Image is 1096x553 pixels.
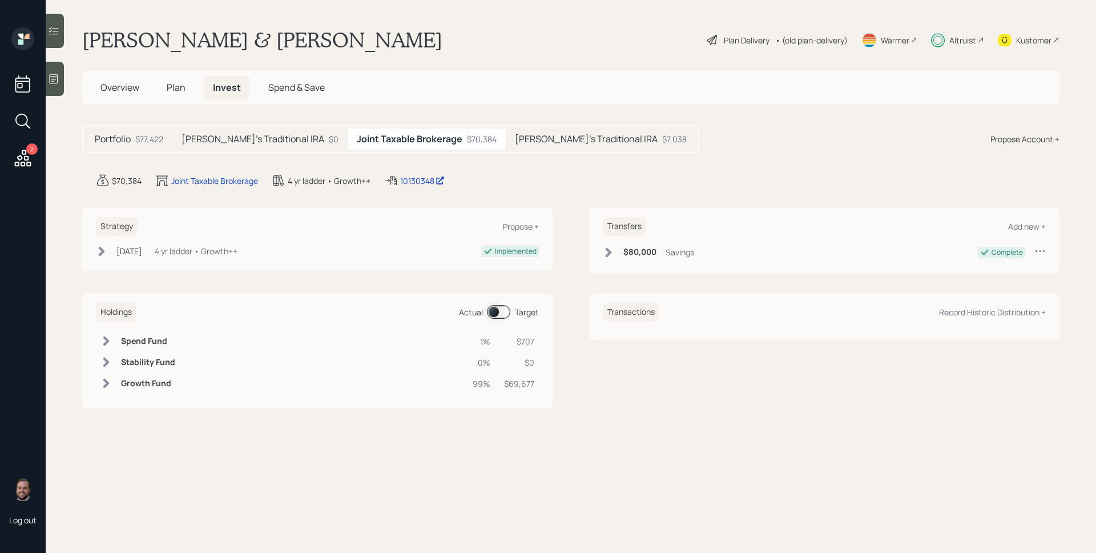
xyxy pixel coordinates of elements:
h6: Stability Fund [121,358,175,367]
span: Plan [167,81,186,94]
div: • (old plan-delivery) [775,34,848,46]
h6: Transfers [603,217,646,236]
div: 4 yr ladder • Growth++ [155,245,237,257]
h6: Spend Fund [121,336,175,346]
div: 99% [473,378,490,390]
h6: Transactions [603,303,659,322]
div: Propose + [503,221,539,232]
h6: Strategy [96,217,138,236]
div: Savings [666,246,694,258]
span: Invest [213,81,241,94]
h5: [PERSON_NAME]'s Traditional IRA [182,134,324,145]
div: Target [515,306,539,318]
div: Joint Taxable Brokerage [171,175,258,187]
div: Actual [459,306,483,318]
div: $0 [504,356,534,368]
div: Implemented [495,246,537,257]
div: 10130348 [400,175,445,187]
div: $77,422 [135,133,163,145]
div: 4 yr ladder • Growth++ [288,175,370,187]
div: Plan Delivery [724,34,769,46]
span: Overview [100,81,139,94]
h6: Holdings [96,303,136,322]
div: Complete [992,247,1023,258]
div: $70,384 [112,175,142,187]
div: Add new + [1008,221,1046,232]
div: Kustomer [1016,34,1051,46]
div: 2 [26,143,38,155]
div: $0 [329,133,339,145]
div: $707 [504,335,534,347]
h6: Growth Fund [121,379,175,388]
div: 1% [473,335,490,347]
div: $7,038 [662,133,687,145]
h6: $80,000 [623,247,656,257]
h5: Portfolio [95,134,131,145]
div: $70,384 [467,133,497,145]
div: Record Historic Distribution + [939,307,1046,318]
h1: [PERSON_NAME] & [PERSON_NAME] [82,27,442,53]
div: Altruist [949,34,976,46]
img: james-distasi-headshot.png [11,478,34,501]
h5: [PERSON_NAME]'s Traditional IRA [515,134,658,145]
h5: Joint Taxable Brokerage [357,134,462,145]
div: Warmer [881,34,909,46]
div: 0% [473,356,490,368]
span: Spend & Save [268,81,325,94]
div: [DATE] [116,245,142,257]
div: $69,677 [504,378,534,390]
div: Log out [9,515,37,526]
div: Propose Account + [990,133,1059,145]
